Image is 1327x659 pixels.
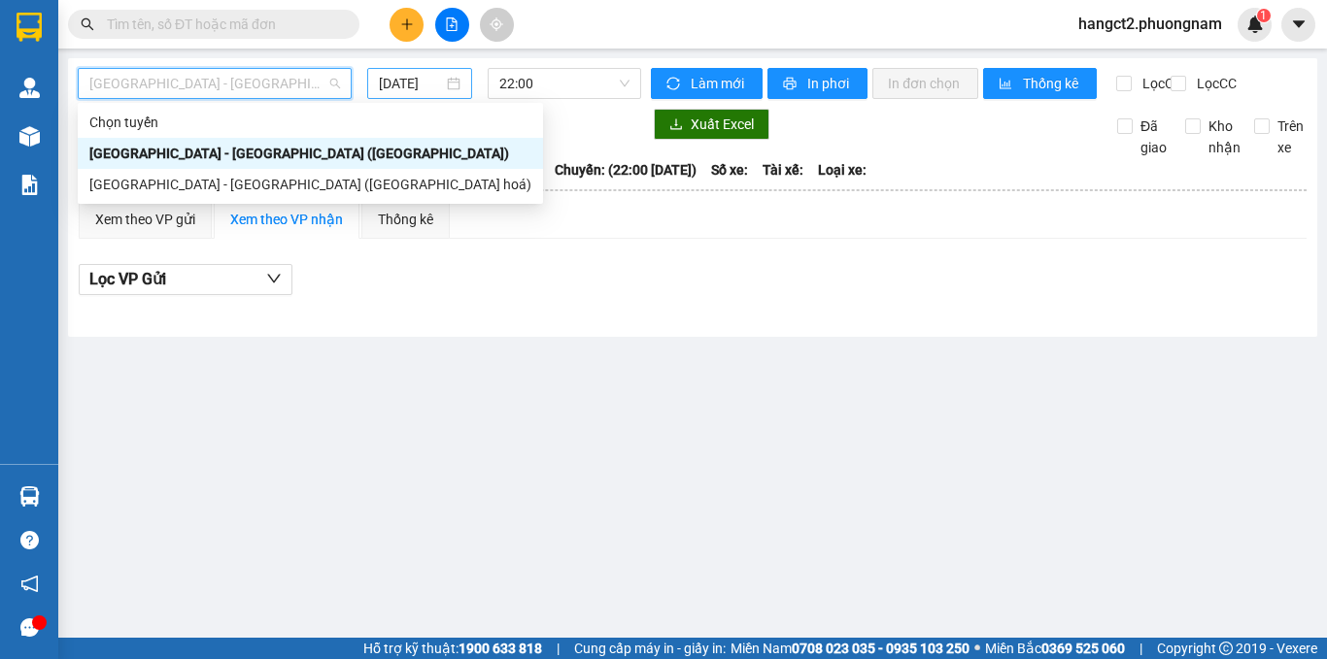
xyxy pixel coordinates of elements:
span: Lọc CC [1189,73,1240,94]
span: hangct2.phuongnam [1063,12,1238,36]
input: Tìm tên, số ĐT hoặc mã đơn [107,14,336,35]
button: file-add [435,8,469,42]
button: bar-chartThống kê [983,68,1097,99]
span: Số xe: [711,159,748,181]
img: icon-new-feature [1246,16,1264,33]
span: Lọc VP Gửi [89,267,166,291]
span: notification [20,575,39,593]
div: [GEOGRAPHIC_DATA] - [GEOGRAPHIC_DATA] ([GEOGRAPHIC_DATA]) [89,143,531,164]
strong: 0708 023 035 - 0935 103 250 [792,641,970,656]
button: aim [480,8,514,42]
span: copyright [1219,642,1233,655]
div: Nha Trang - Sài Gòn (Hàng hoá) [78,169,543,200]
div: Chọn tuyến [78,107,543,138]
span: file-add [445,17,459,31]
span: 22:00 [499,69,629,98]
img: warehouse-icon [19,126,40,147]
div: Xem theo VP gửi [95,209,195,230]
span: sync [666,77,683,92]
span: Kho nhận [1201,115,1248,158]
div: [GEOGRAPHIC_DATA] - [GEOGRAPHIC_DATA] ([GEOGRAPHIC_DATA] hoá) [89,174,531,195]
span: message [20,618,39,637]
button: caret-down [1281,8,1315,42]
sup: 1 [1257,9,1271,22]
strong: 0369 525 060 [1041,641,1125,656]
span: down [266,271,282,286]
button: Lọc VP Gửi [79,264,292,295]
span: | [1140,638,1142,659]
img: logo-vxr [17,13,42,42]
span: plus [400,17,414,31]
span: Thống kê [1023,73,1081,94]
span: search [81,17,94,31]
div: Sài Gòn - Nha Trang (Hàng Hoá) [78,138,543,169]
span: In phơi [807,73,852,94]
span: Loại xe: [818,159,867,181]
span: Trên xe [1270,115,1311,158]
span: Miền Nam [731,638,970,659]
span: aim [490,17,503,31]
img: warehouse-icon [19,78,40,98]
input: 15/10/2025 [379,73,443,94]
span: Làm mới [691,73,747,94]
button: downloadXuất Excel [654,109,769,140]
strong: 1900 633 818 [459,641,542,656]
span: ⚪️ [974,644,980,652]
span: Tài xế: [763,159,803,181]
button: syncLàm mới [651,68,763,99]
span: Đã giao [1133,115,1174,158]
img: warehouse-icon [19,486,40,507]
img: solution-icon [19,175,40,195]
span: question-circle [20,531,39,549]
span: Sài Gòn - Nha Trang (Hàng Hoá) [89,69,340,98]
span: Miền Bắc [985,638,1125,659]
span: bar-chart [999,77,1015,92]
span: Cung cấp máy in - giấy in: [574,638,726,659]
span: Chuyến: (22:00 [DATE]) [555,159,697,181]
button: plus [390,8,424,42]
div: Thống kê [378,209,433,230]
div: Chọn tuyến [89,112,531,133]
span: printer [783,77,800,92]
div: Xem theo VP nhận [230,209,343,230]
span: Lọc CR [1135,73,1185,94]
span: 1 [1260,9,1267,22]
span: | [557,638,560,659]
span: caret-down [1290,16,1308,33]
button: printerIn phơi [767,68,868,99]
button: In đơn chọn [872,68,978,99]
span: Hỗ trợ kỹ thuật: [363,638,542,659]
